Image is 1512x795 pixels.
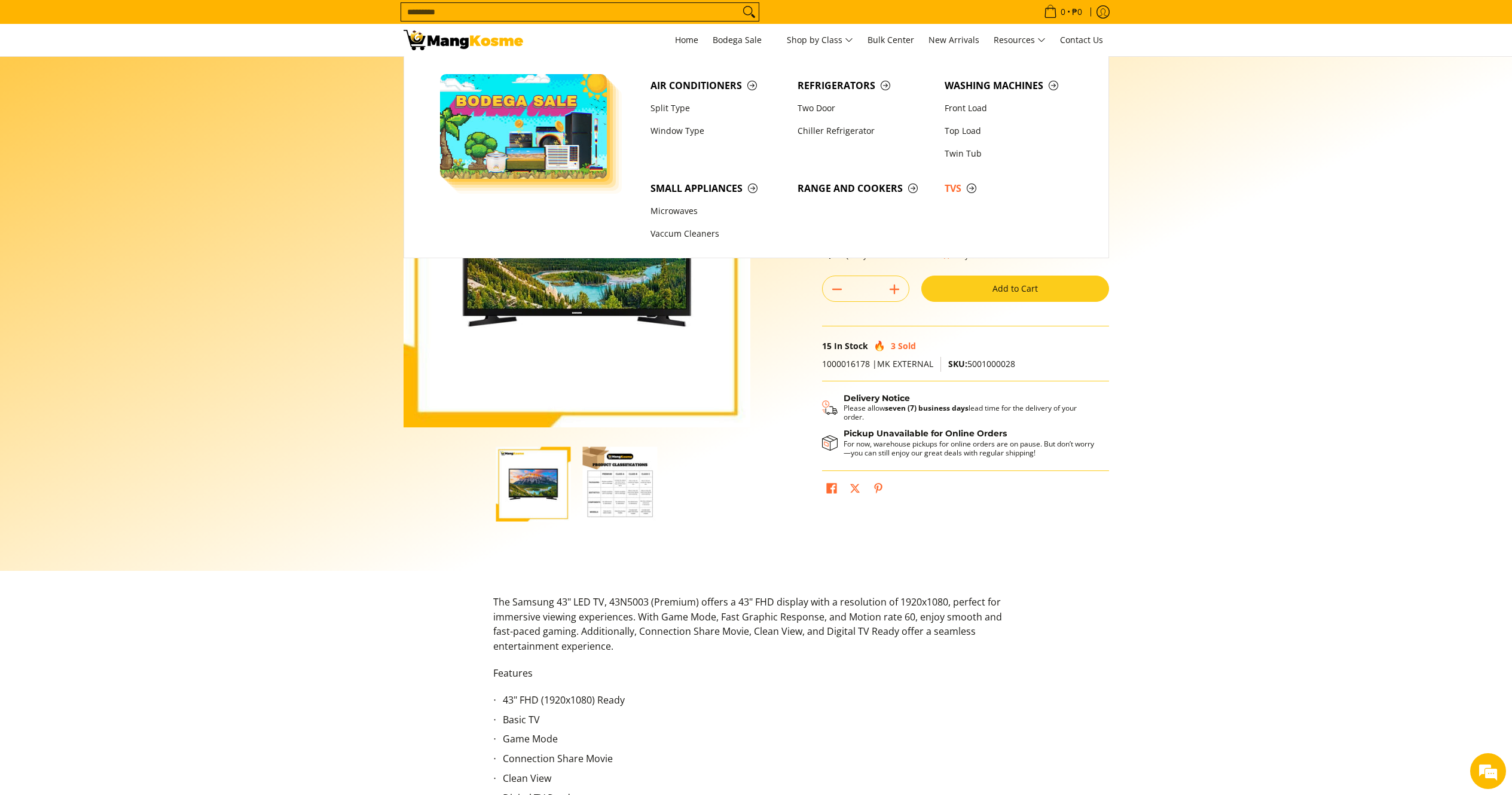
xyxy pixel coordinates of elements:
[644,200,792,223] a: Microwaves
[503,732,558,745] span: Game Mode
[844,393,910,403] strong: Delivery Notice
[798,181,933,196] span: Range and Cookers
[823,480,840,500] a: Share on Facebook
[948,358,1015,369] span: 5001000028
[503,752,613,765] span: Connection Share Movie
[792,97,939,120] a: Two Door
[844,403,1097,421] p: Please allow lead time for the delivery of your order.
[404,30,523,50] img: Samsung 43&quot; LED TV - 43N5003 (Premium Appliances) l Mang Kosme
[822,393,1097,422] button: Shipping & Delivery
[948,358,967,369] span: SKU:
[792,74,939,97] a: Refrigerators
[535,24,1109,56] nav: Main Menu
[945,181,1080,196] span: TVs
[1059,8,1067,16] span: 0
[822,340,832,351] span: 15
[740,3,759,21] button: Search
[939,177,1086,200] a: TVs
[644,74,792,97] a: Air Conditioners
[1054,24,1109,56] a: Contact Us
[921,276,1109,302] button: Add to Cart
[994,33,1046,48] span: Resources
[847,480,863,500] a: Post on X
[823,280,851,299] button: Subtract
[493,595,1019,666] p: The Samsung 43" LED TV, 43N5003 (Premium) offers a 43" FHD display with a resolution of 1920x1080...
[503,693,625,707] span: 43" FHD (1920x1080) Ready
[675,34,698,45] span: Home
[1070,8,1084,16] span: ₱0
[862,24,920,56] a: Bulk Center
[834,340,868,351] span: In Stock
[844,439,1097,457] p: For now, warehouse pickups for online orders are on pause. But don’t worry—you can still enjoy ou...
[707,24,778,56] a: Bodega Sale
[503,713,540,726] span: Basic TV
[440,74,607,179] img: Bodega Sale
[644,120,792,142] a: Window Type
[503,772,551,785] span: Clean View
[923,24,985,56] a: New Arrivals
[650,78,786,93] span: Air Conditioners
[822,358,933,369] span: 1000016178 |MK EXTERNAL
[868,34,914,45] span: Bulk Center
[493,666,533,680] span: Features
[713,33,772,48] span: Bodega Sale
[644,223,792,246] a: Vaccum Cleaners
[798,78,933,93] span: Refrigerators
[781,24,859,56] a: Shop by Class
[792,120,939,142] a: Chiller Refrigerator
[496,447,571,521] img: samsung-43-inch-led-tv-full-view- mang-kosme
[1040,5,1086,19] span: •
[880,280,909,299] button: Add
[956,242,1024,260] p: Buy with Confidence
[792,177,939,200] a: Range and Cookers
[945,78,1080,93] span: Washing Machines
[844,428,1007,439] strong: Pickup Unavailable for Online Orders
[644,97,792,120] a: Split Type
[939,74,1086,97] a: Washing Machines
[669,24,704,56] a: Home
[1060,34,1103,45] span: Contact Us
[650,181,786,196] span: Small Appliances
[898,340,916,351] span: Sold
[939,120,1086,142] a: Top Load
[891,340,896,351] span: 3
[870,480,887,500] a: Pin on Pinterest
[583,447,658,521] img: Samsung 43" LED TV, 43N5003 (Premium)-2
[928,34,979,45] span: New Arrivals
[885,403,969,413] strong: seven (7) business days
[939,97,1086,120] a: Front Load
[787,33,853,48] span: Shop by Class
[988,24,1052,56] a: Resources
[939,142,1086,165] a: Twin Tub
[644,177,792,200] a: Small Appliances
[844,242,923,260] p: Quality Ensured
